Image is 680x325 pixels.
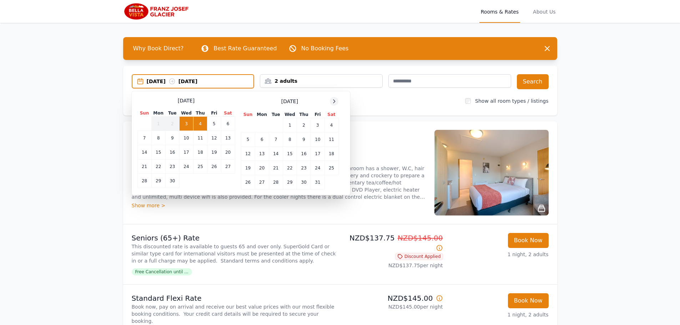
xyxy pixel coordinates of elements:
td: 17 [179,145,193,159]
th: Sun [137,110,151,117]
td: 29 [151,174,165,188]
td: 10 [179,131,193,145]
span: Discount Applied [395,253,443,260]
td: 14 [269,147,283,161]
td: 4 [193,117,207,131]
td: 7 [269,132,283,147]
td: 30 [297,175,311,189]
td: 16 [165,145,179,159]
div: [DATE] [DATE] [147,78,254,85]
th: Wed [179,110,193,117]
td: 19 [241,161,255,175]
td: 4 [324,118,338,132]
th: Mon [151,110,165,117]
td: 9 [297,132,311,147]
th: Fri [207,110,221,117]
th: Sun [241,111,255,118]
p: This discounted rate is available to guests 65 and over only. SuperGold Card or similar type card... [132,243,337,264]
p: Book now, pay on arrival and receive our best value prices with our most flexible booking conditi... [132,303,337,325]
td: 8 [151,131,165,145]
span: Free Cancellation until ... [132,268,192,275]
img: Bella Vista Franz Josef Glacier [123,3,192,20]
th: Tue [269,111,283,118]
span: Why Book Direct? [127,41,190,56]
td: 22 [151,159,165,174]
div: Show more > [132,202,426,209]
td: 26 [241,175,255,189]
td: 6 [255,132,269,147]
td: 18 [324,147,338,161]
td: 6 [221,117,235,131]
p: NZD$145.00 [343,293,443,303]
span: [DATE] [178,97,195,104]
td: 3 [311,118,324,132]
p: No Booking Fees [301,44,349,53]
td: 25 [324,161,338,175]
td: 15 [283,147,297,161]
td: 3 [179,117,193,131]
td: 16 [297,147,311,161]
td: 11 [324,132,338,147]
td: 28 [269,175,283,189]
th: Tue [165,110,179,117]
td: 27 [221,159,235,174]
th: Thu [193,110,207,117]
p: Seniors (65+) Rate [132,233,337,243]
td: 17 [311,147,324,161]
td: 29 [283,175,297,189]
p: NZD$137.75 [343,233,443,253]
td: 13 [221,131,235,145]
td: 15 [151,145,165,159]
td: 1 [283,118,297,132]
td: 5 [241,132,255,147]
td: 20 [221,145,235,159]
td: 26 [207,159,221,174]
th: Fri [311,111,324,118]
td: 30 [165,174,179,188]
td: 2 [297,118,311,132]
th: Mon [255,111,269,118]
button: Book Now [508,293,549,308]
p: 1 night, 2 adults [449,311,549,318]
td: 13 [255,147,269,161]
td: 21 [137,159,151,174]
td: 27 [255,175,269,189]
td: 5 [207,117,221,131]
label: Show all room types / listings [475,98,548,104]
td: 10 [311,132,324,147]
th: Sat [324,111,338,118]
p: 1 night, 2 adults [449,251,549,258]
td: 9 [165,131,179,145]
td: 19 [207,145,221,159]
p: Best Rate Guaranteed [213,44,277,53]
span: [DATE] [281,98,298,105]
td: 21 [269,161,283,175]
button: Book Now [508,233,549,248]
button: Search [517,74,549,89]
span: NZD$145.00 [398,234,443,242]
td: 12 [241,147,255,161]
td: 8 [283,132,297,147]
th: Wed [283,111,297,118]
td: 24 [179,159,193,174]
td: 18 [193,145,207,159]
td: 7 [137,131,151,145]
div: 2 adults [260,77,382,85]
td: 24 [311,161,324,175]
td: 31 [311,175,324,189]
td: 25 [193,159,207,174]
th: Sat [221,110,235,117]
td: 11 [193,131,207,145]
td: 12 [207,131,221,145]
td: 22 [283,161,297,175]
td: 28 [137,174,151,188]
td: 1 [151,117,165,131]
td: 14 [137,145,151,159]
td: 2 [165,117,179,131]
p: Standard Flexi Rate [132,293,337,303]
td: 23 [165,159,179,174]
td: 20 [255,161,269,175]
td: 23 [297,161,311,175]
p: NZD$145.00 per night [343,303,443,310]
p: NZD$137.75 per night [343,262,443,269]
